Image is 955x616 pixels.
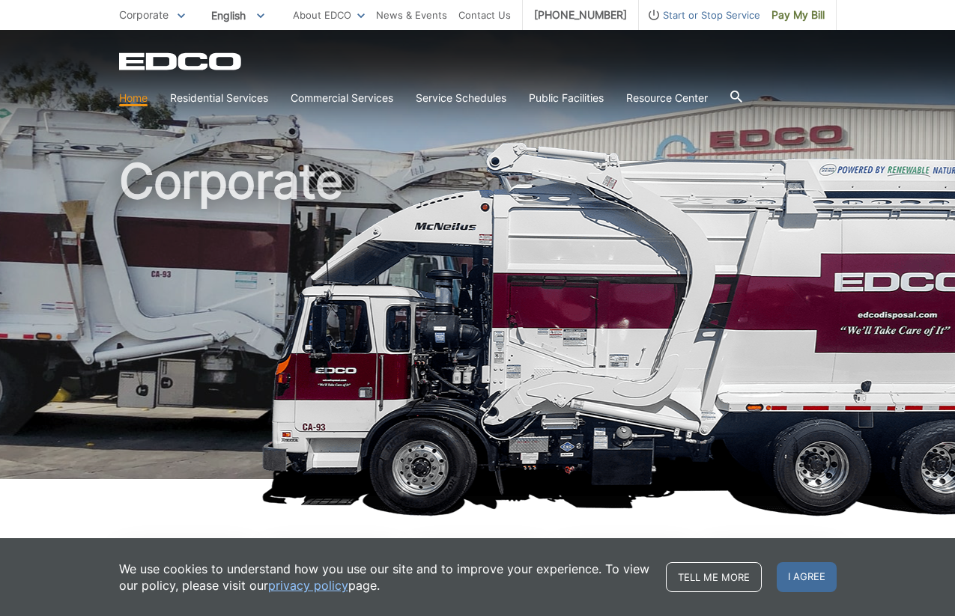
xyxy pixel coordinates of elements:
[119,157,837,486] h1: Corporate
[626,90,708,106] a: Resource Center
[771,7,825,23] span: Pay My Bill
[119,561,651,594] p: We use cookies to understand how you use our site and to improve your experience. To view our pol...
[777,562,837,592] span: I agree
[268,577,348,594] a: privacy policy
[529,90,604,106] a: Public Facilities
[291,90,393,106] a: Commercial Services
[119,52,243,70] a: EDCD logo. Return to the homepage.
[119,90,148,106] a: Home
[666,562,762,592] a: Tell me more
[119,8,169,21] span: Corporate
[200,3,276,28] span: English
[458,7,511,23] a: Contact Us
[170,90,268,106] a: Residential Services
[293,7,365,23] a: About EDCO
[416,90,506,106] a: Service Schedules
[376,7,447,23] a: News & Events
